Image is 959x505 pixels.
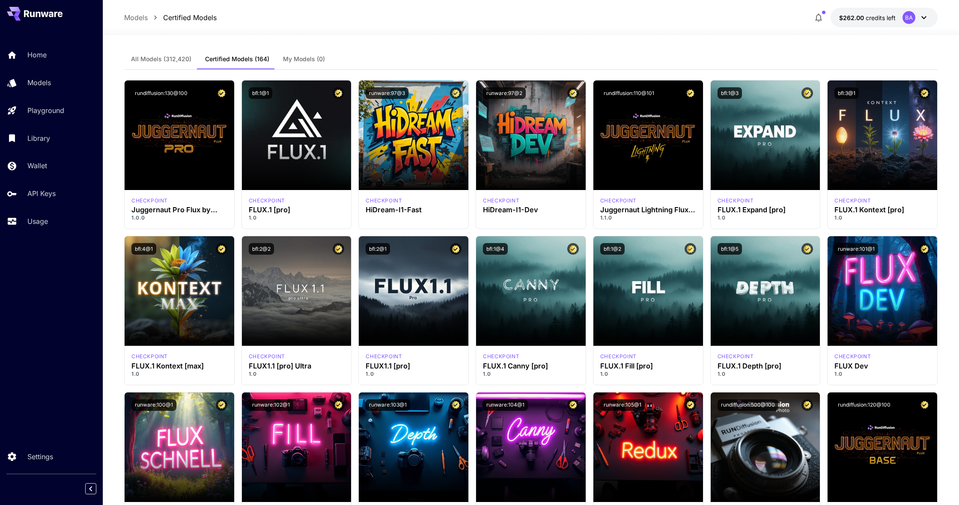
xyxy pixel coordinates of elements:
[249,214,345,222] p: 1.0
[450,243,462,255] button: Certified Model – Vetted for best performance and includes a commercial license.
[483,197,519,205] div: HiDream Dev
[600,399,645,411] button: runware:105@1
[834,87,859,99] button: bfl:3@1
[131,362,227,370] h3: FLUX.1 Kontext [max]
[718,197,754,205] div: fluxpro
[600,206,696,214] h3: Juggernaut Lightning Flux by RunDiffusion
[27,105,64,116] p: Playground
[834,197,871,205] div: FLUX.1 Kontext [pro]
[92,481,103,496] div: Collapse sidebar
[600,87,658,99] button: rundiffusion:110@101
[567,87,579,99] button: Certified Model – Vetted for best performance and includes a commercial license.
[27,50,47,60] p: Home
[27,452,53,462] p: Settings
[567,399,579,411] button: Certified Model – Vetted for best performance and includes a commercial license.
[483,206,579,214] h3: HiDream-I1-Dev
[249,353,285,360] p: checkpoint
[131,55,191,63] span: All Models (312,420)
[283,55,325,63] span: My Models (0)
[249,87,272,99] button: bfl:1@1
[249,206,345,214] h3: FLUX.1 [pro]
[718,370,813,378] p: 1.0
[366,197,402,205] p: checkpoint
[839,13,896,22] div: $262.00
[483,353,519,360] p: checkpoint
[801,87,813,99] button: Certified Model – Vetted for best performance and includes a commercial license.
[718,353,754,360] p: checkpoint
[124,12,148,23] a: Models
[483,370,579,378] p: 1.0
[685,399,696,411] button: Certified Model – Vetted for best performance and includes a commercial license.
[366,206,462,214] h3: HiDream-I1-Fast
[685,87,696,99] button: Certified Model – Vetted for best performance and includes a commercial license.
[249,399,293,411] button: runware:102@1
[249,353,285,360] div: fluxultra
[919,243,930,255] button: Certified Model – Vetted for best performance and includes a commercial license.
[600,370,696,378] p: 1.0
[249,197,285,205] p: checkpoint
[131,206,227,214] div: Juggernaut Pro Flux by RunDiffusion
[834,197,871,205] p: checkpoint
[124,12,217,23] nav: breadcrumb
[27,133,50,143] p: Library
[366,370,462,378] p: 1.0
[131,197,168,205] div: FLUX.1 D
[866,14,896,21] span: credits left
[902,11,915,24] div: BA
[483,399,528,411] button: runware:104@1
[483,197,519,205] p: checkpoint
[249,243,274,255] button: bfl:2@2
[131,399,176,411] button: runware:100@1
[366,399,410,411] button: runware:103@1
[216,87,227,99] button: Certified Model – Vetted for best performance and includes a commercial license.
[249,197,285,205] div: fluxpro
[205,55,269,63] span: Certified Models (164)
[249,370,345,378] p: 1.0
[27,216,48,226] p: Usage
[131,87,191,99] button: rundiffusion:130@100
[834,362,930,370] h3: FLUX Dev
[366,362,462,370] h3: FLUX1.1 [pro]
[600,197,637,205] p: checkpoint
[600,353,637,360] p: checkpoint
[333,399,344,411] button: Certified Model – Vetted for best performance and includes a commercial license.
[27,77,51,88] p: Models
[831,8,938,27] button: $262.00BA
[839,14,866,21] span: $262.00
[600,197,637,205] div: FLUX.1 D
[27,188,56,199] p: API Keys
[600,362,696,370] h3: FLUX.1 Fill [pro]
[366,197,402,205] div: HiDream Fast
[718,197,754,205] p: checkpoint
[366,87,408,99] button: runware:97@3
[718,399,778,411] button: rundiffusion:500@100
[718,206,813,214] h3: FLUX.1 Expand [pro]
[450,399,462,411] button: Certified Model – Vetted for best performance and includes a commercial license.
[131,243,156,255] button: bfl:4@1
[600,243,625,255] button: bfl:1@2
[567,243,579,255] button: Certified Model – Vetted for best performance and includes a commercial license.
[483,362,579,370] h3: FLUX.1 Canny [pro]
[163,12,217,23] a: Certified Models
[131,370,227,378] p: 1.0
[333,243,344,255] button: Certified Model – Vetted for best performance and includes a commercial license.
[718,243,742,255] button: bfl:1@5
[685,243,696,255] button: Certified Model – Vetted for best performance and includes a commercial license.
[366,243,390,255] button: bfl:2@1
[919,87,930,99] button: Certified Model – Vetted for best performance and includes a commercial license.
[600,214,696,222] p: 1.1.0
[249,362,345,370] h3: FLUX1.1 [pro] Ultra
[718,362,813,370] div: FLUX.1 Depth [pro]
[834,243,878,255] button: runware:101@1
[366,353,402,360] div: fluxpro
